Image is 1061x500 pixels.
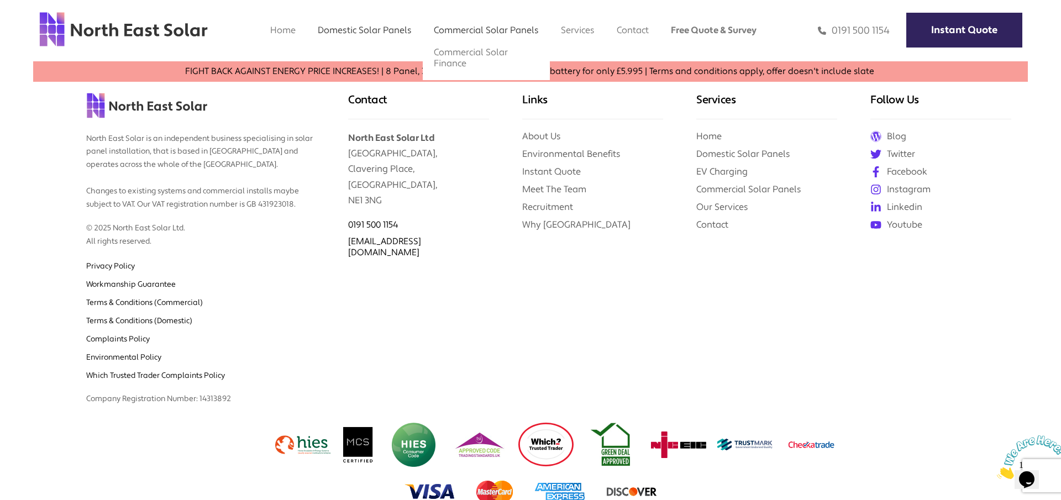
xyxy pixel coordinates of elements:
[86,211,315,249] p: © 2025 North East Solar Ltd. All rights reserved.
[86,92,208,118] img: north east solar logo
[348,219,398,230] a: 0191 500 1154
[585,423,640,467] img: Green deal approved logo
[818,24,826,37] img: phone icon
[86,371,225,381] a: Which Trusted Trader Complaints Policy
[870,166,1011,178] a: Facebook
[348,132,434,144] b: North East Solar Ltd
[870,166,881,177] img: facebook icon
[696,183,801,195] a: Commercial Solar Panels
[275,423,330,467] img: hies logo
[671,24,757,36] a: Free Quote & Survey
[39,11,208,48] img: north east solar logo
[870,219,1011,231] a: Youtube
[348,236,421,258] a: [EMAIL_ADDRESS][DOMAIN_NAME]
[348,92,489,119] h3: Contact
[86,352,161,362] a: Environmental Policy
[870,219,881,230] img: youtube icon
[696,148,790,160] a: Domestic Solar Panels
[522,219,631,230] a: Why [GEOGRAPHIC_DATA]
[452,423,507,467] img: TSI Logo
[870,202,881,213] img: linkedin icon
[870,92,1011,119] h3: Follow Us
[696,92,837,119] h3: Services
[4,4,73,48] img: Chat attention grabber
[870,148,1011,160] a: Twitter
[870,201,1011,213] a: Linkedin
[617,24,649,36] a: Contact
[4,4,9,14] span: 1
[696,166,748,177] a: EV Charging
[270,24,296,36] a: Home
[518,423,574,467] img: which logo
[86,298,203,308] a: Terms & Conditions (Commercial)
[696,219,728,230] a: Contact
[86,122,315,212] p: North East Solar is an independent business specialising in solar panel installation, that is bas...
[870,149,881,160] img: twitter icon
[906,13,1022,48] a: Instant Quote
[522,148,621,160] a: Environmental Benefits
[522,201,573,213] a: Recruitment
[870,183,1011,196] a: Instagram
[522,183,586,195] a: Meet The Team
[561,24,595,36] a: Services
[522,92,663,119] h3: Links
[696,130,722,142] a: Home
[86,316,192,326] a: Terms & Conditions (Domestic)
[348,119,489,208] p: [GEOGRAPHIC_DATA], Clavering Place, [GEOGRAPHIC_DATA], NE1 3NG
[696,201,748,213] a: Our Services
[818,24,890,37] a: 0191 500 1154
[522,166,581,177] a: Instant Quote
[434,46,508,69] a: Commercial Solar Finance
[870,131,881,142] img: Wordpress icon
[992,431,1061,483] iframe: chat widget
[86,280,176,290] a: Workmanship Guarantee
[522,130,561,142] a: About Us
[86,261,135,271] a: Privacy Policy
[86,334,150,344] a: Complaints Policy
[651,423,706,467] img: NicEic Logo
[717,423,773,467] img: Trustmark Logo
[870,184,881,195] img: instagram icon
[342,423,375,467] img: MCS logo
[870,130,1011,143] a: Blog
[86,382,315,406] p: Company Registration Number: 14313892
[434,24,539,36] a: Commercial Solar Panels
[318,24,412,36] a: Domestic Solar Panels
[386,423,441,467] img: HIES Logo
